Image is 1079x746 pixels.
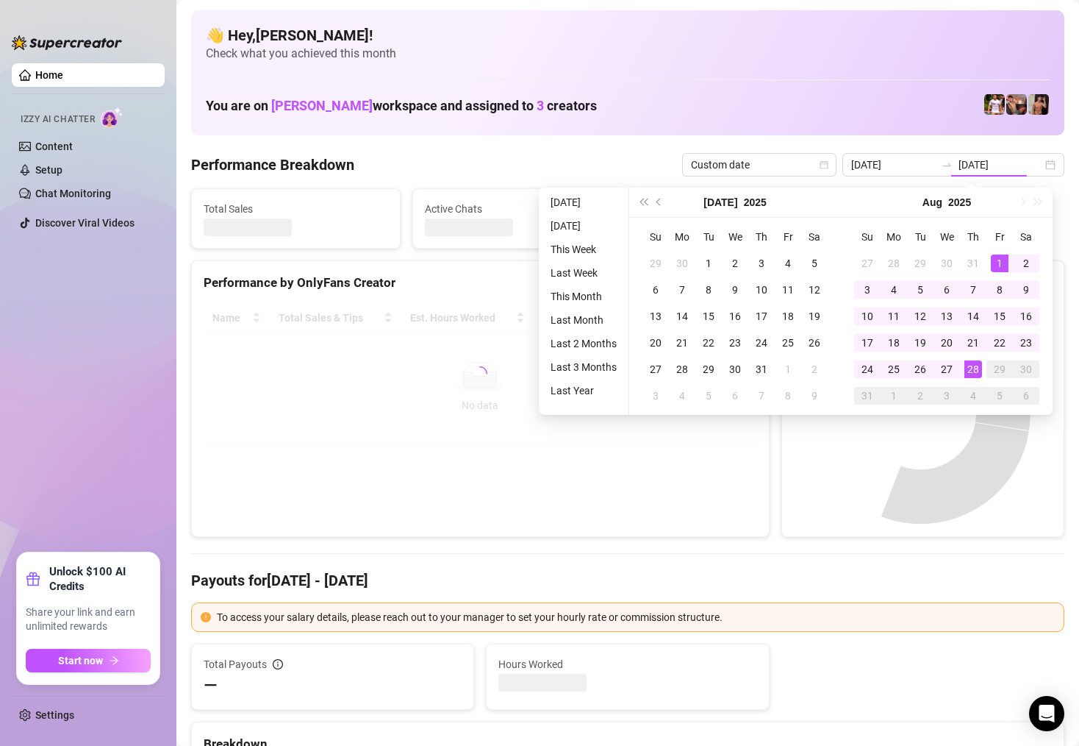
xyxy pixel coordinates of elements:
[35,69,63,81] a: Home
[217,609,1055,625] div: To access your salary details, please reach out to your manager to set your hourly rate or commis...
[26,572,40,586] span: gift
[425,201,609,217] span: Active Chats
[1029,696,1064,731] div: Open Intercom Messenger
[101,107,123,128] img: AI Chatter
[271,98,373,113] span: [PERSON_NAME]
[794,273,1052,293] div: Sales by OnlyFans Creator
[26,649,151,672] button: Start nowarrow-right
[206,98,597,114] h1: You are on workspace and assigned to creators
[498,656,756,672] span: Hours Worked
[191,154,354,175] h4: Performance Breakdown
[35,141,73,152] a: Content
[984,94,1005,115] img: Hector
[958,157,1042,173] input: End date
[691,154,828,176] span: Custom date
[204,273,757,293] div: Performance by OnlyFans Creator
[204,201,388,217] span: Total Sales
[35,164,62,176] a: Setup
[201,612,211,622] span: exclamation-circle
[21,113,95,127] span: Izzy AI Chatter
[537,98,544,113] span: 3
[204,656,267,672] span: Total Payouts
[206,25,1050,46] h4: 👋 Hey, [PERSON_NAME] !
[1028,94,1049,115] img: Zach
[26,605,151,634] span: Share your link and earn unlimited rewards
[49,564,151,594] strong: Unlock $100 AI Credits
[35,217,135,229] a: Discover Viral Videos
[941,159,953,171] span: swap-right
[646,201,831,217] span: Messages Sent
[12,35,122,50] img: logo-BBDzfeDw.svg
[35,188,111,199] a: Chat Monitoring
[941,159,953,171] span: to
[35,709,74,721] a: Settings
[191,570,1064,591] h4: Payouts for [DATE] - [DATE]
[206,46,1050,62] span: Check what you achieved this month
[109,656,119,666] span: arrow-right
[58,655,103,667] span: Start now
[820,160,828,169] span: calendar
[1006,94,1027,115] img: Osvaldo
[470,363,490,383] span: loading
[851,157,935,173] input: Start date
[273,659,283,669] span: info-circle
[204,674,218,697] span: —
